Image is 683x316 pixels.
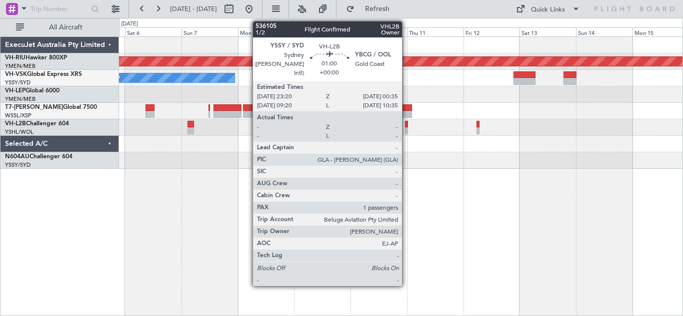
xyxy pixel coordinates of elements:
[5,161,30,169] a: YSSY/SYD
[511,1,585,17] button: Quick Links
[125,27,181,36] div: Sat 6
[463,27,520,36] div: Fri 12
[170,4,217,13] span: [DATE] - [DATE]
[531,5,565,15] div: Quick Links
[407,27,463,36] div: Thu 11
[341,1,401,17] button: Refresh
[294,27,350,36] div: Tue 9
[5,121,26,127] span: VH-L2B
[121,20,138,28] div: [DATE]
[356,5,398,12] span: Refresh
[5,154,72,160] a: N604AUChallenger 604
[26,24,105,31] span: All Aircraft
[5,79,30,86] a: YSSY/SYD
[11,19,108,35] button: All Aircraft
[5,71,82,77] a: VH-VSKGlobal Express XRS
[350,27,407,36] div: Wed 10
[5,104,97,110] a: T7-[PERSON_NAME]Global 7500
[5,104,63,110] span: T7-[PERSON_NAME]
[5,71,27,77] span: VH-VSK
[5,88,59,94] a: VH-LEPGlobal 6000
[5,55,25,61] span: VH-RIU
[519,27,576,36] div: Sat 13
[30,1,88,16] input: Trip Number
[5,55,67,61] a: VH-RIUHawker 800XP
[5,62,35,70] a: YMEN/MEB
[5,112,31,119] a: WSSL/XSP
[5,95,35,103] a: YMEN/MEB
[5,88,25,94] span: VH-LEP
[5,128,33,136] a: YSHL/WOL
[238,27,294,36] div: Mon 8
[181,27,238,36] div: Sun 7
[576,27,632,36] div: Sun 14
[5,121,69,127] a: VH-L2BChallenger 604
[5,154,29,160] span: N604AU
